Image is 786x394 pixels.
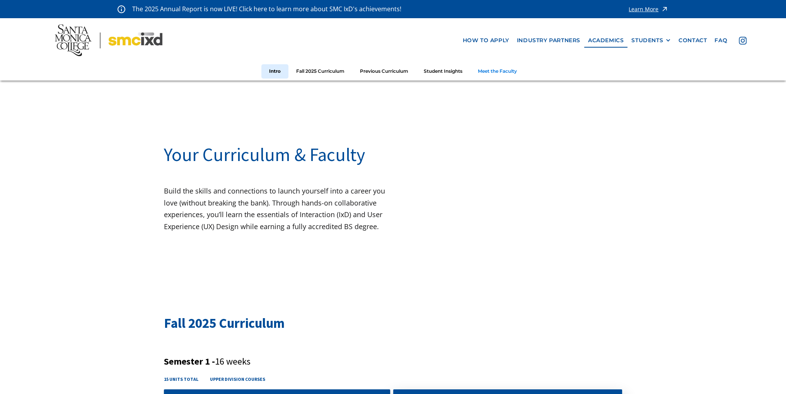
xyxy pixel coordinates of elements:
div: Learn More [629,7,658,12]
span: Your Curriculum & Faculty [164,143,365,166]
a: Meet the Faculty [470,64,525,79]
a: Learn More [629,4,668,14]
div: STUDENTS [631,37,663,44]
a: contact [675,33,711,48]
img: icon - instagram [739,37,747,45]
a: faq [711,33,731,48]
a: how to apply [459,33,513,48]
a: industry partners [513,33,584,48]
div: STUDENTS [631,37,671,44]
p: The 2025 Annual Report is now LIVE! Click here to learn more about SMC IxD's achievements! [132,4,402,14]
a: Academics [584,33,627,48]
h4: 15 units total [164,375,198,383]
h3: Semester 1 - [164,356,622,367]
img: icon - arrow - alert [661,4,668,14]
a: Previous Curriculum [352,64,416,79]
a: Fall 2025 Curriculum [288,64,352,79]
a: Intro [261,64,288,79]
span: 16 weeks [215,355,251,367]
a: Student Insights [416,64,470,79]
img: Santa Monica College - SMC IxD logo [55,24,162,56]
h2: Fall 2025 Curriculum [164,314,622,333]
h4: upper division courses [210,375,265,383]
p: Build the skills and connections to launch yourself into a career you love (without breaking the ... [164,185,393,232]
img: icon - information - alert [118,5,125,13]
